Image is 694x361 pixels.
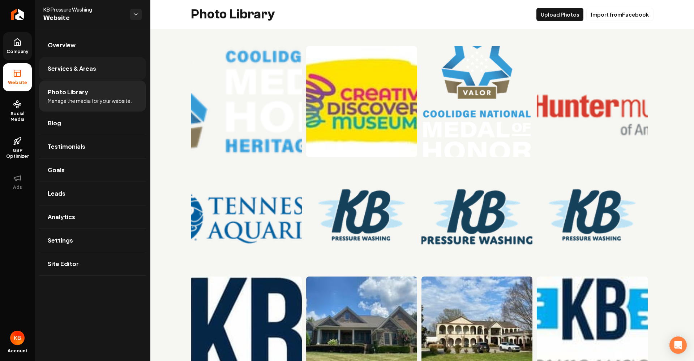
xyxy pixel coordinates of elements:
[421,46,532,157] img: Coolidge National Heritage Center logo with a blue star and the word "Valor" prominently displayed.
[48,213,75,221] span: Analytics
[48,97,132,104] span: Manage the media for your website.
[39,182,146,205] a: Leads
[48,64,96,73] span: Services & Areas
[10,331,25,345] img: Kyle Barksdale
[39,135,146,158] a: Testimonials
[39,158,146,182] a: Goals
[586,8,654,21] button: Import fromFacebook
[10,331,25,345] button: Open user button
[48,142,85,151] span: Testimonials
[3,131,32,165] a: GBP Optimizer
[3,111,32,122] span: Social Media
[4,49,31,55] span: Company
[191,161,302,272] img: Logo of a technology company with an arrow, symbolizing innovation and progress.
[10,184,25,190] span: Ads
[48,260,79,268] span: Site Editor
[537,46,648,157] img: Hunter Museum of American Art logo, showcasing modern design and cultural significance.
[536,8,583,21] button: Upload Photos
[8,348,27,354] span: Account
[191,46,302,157] img: Coolidge National Medal of Honor Heritage Center logo featuring a blue star design.
[421,161,532,272] img: KB Pressure Washing logo featuring bold blue letters on a light background.
[11,9,24,20] img: Rebolt Logo
[3,148,32,159] span: GBP Optimizer
[39,112,146,135] a: Blog
[306,46,417,157] img: Colorful logo of Creative Discovery Museum on a yellow background.
[39,229,146,252] a: Settings
[48,88,88,96] span: Photo Library
[3,94,32,128] a: Social Media
[3,168,32,196] button: Ads
[39,252,146,275] a: Site Editor
[537,161,648,272] img: KB Pressure Washing logo featuring bold letters with a splash effect.
[669,336,687,354] div: Open Intercom Messenger
[48,236,73,245] span: Settings
[39,205,146,229] a: Analytics
[3,32,32,60] a: Company
[43,6,124,13] span: KB Pressure Washing
[43,13,124,23] span: Website
[48,119,61,127] span: Blog
[48,166,65,174] span: Goals
[191,7,275,22] h2: Photo Library
[48,41,76,49] span: Overview
[306,161,417,272] img: KB Pressure Washing logo featuring bold blue lettering and a water splash design.
[39,57,146,80] a: Services & Areas
[48,189,65,198] span: Leads
[39,34,146,57] a: Overview
[5,80,30,86] span: Website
